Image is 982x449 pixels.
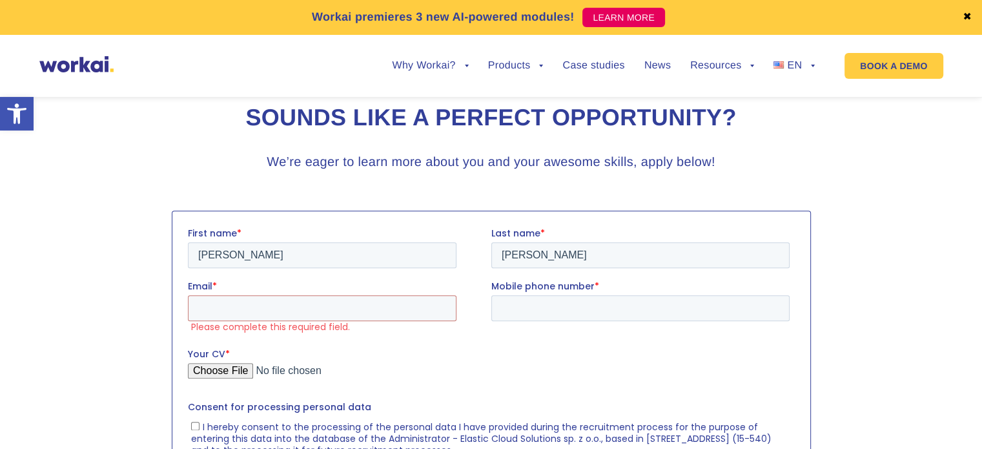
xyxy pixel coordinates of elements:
[963,12,972,23] a: ✖
[582,8,665,27] a: LEARN MORE
[562,61,624,71] a: Case studies
[787,60,802,71] span: EN
[303,53,407,66] span: Mobile phone number
[3,261,601,309] span: I hereby consent to the processing of my personal data of a special category contained in my appl...
[133,102,850,134] h2: Sounds like a perfect opportunity?
[3,195,12,204] input: I hereby consent to the processing of the personal data I have provided during the recruitment pr...
[690,61,754,71] a: Resources
[644,61,671,71] a: News
[844,53,943,79] a: BOOK A DEMO
[312,8,575,26] p: Workai premieres 3 new AI-powered modules!
[3,94,303,106] label: Please complete this required field.
[392,61,468,71] a: Why Workai?
[249,152,733,172] h3: We’re eager to learn more about you and your awesome skills, apply below!
[488,61,544,71] a: Products
[3,262,12,271] input: I hereby consent to the processing of my personal data of a special category contained in my appl...
[189,361,250,374] a: Privacy Policy
[3,194,584,230] span: I hereby consent to the processing of the personal data I have provided during the recruitment pr...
